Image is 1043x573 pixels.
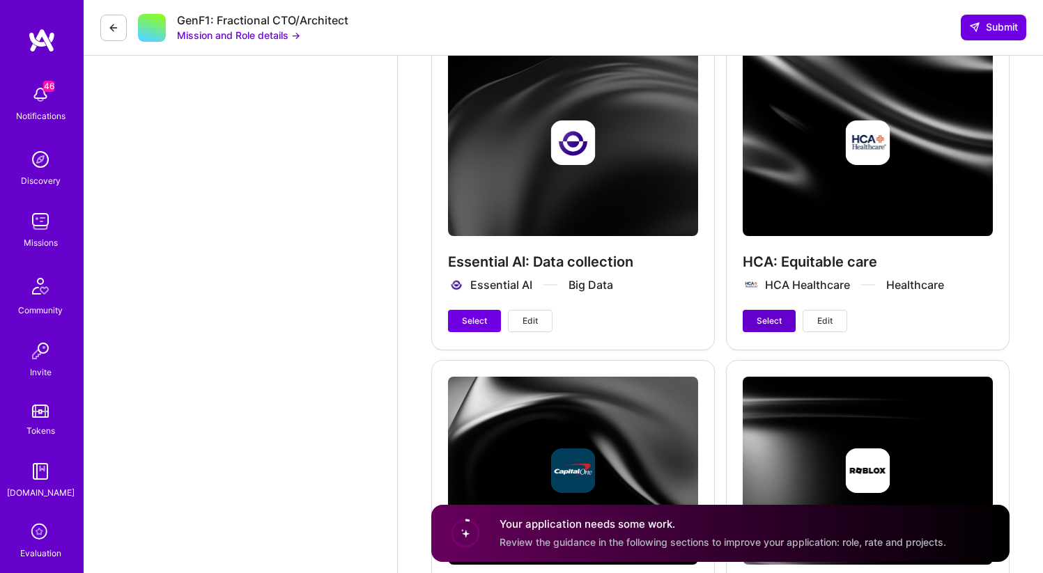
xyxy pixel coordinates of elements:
[7,485,75,500] div: [DOMAIN_NAME]
[27,519,54,546] i: icon SelectionTeam
[21,173,61,188] div: Discovery
[969,20,1018,34] span: Submit
[43,81,54,92] span: 46
[26,146,54,173] img: discovery
[16,109,65,123] div: Notifications
[108,22,119,33] i: icon LeftArrowDark
[961,15,1026,40] button: Submit
[18,303,63,317] div: Community
[462,315,487,327] span: Select
[32,405,49,418] img: tokens
[448,310,501,332] button: Select
[500,517,946,532] h4: Your application needs some work.
[28,28,56,53] img: logo
[24,269,57,303] img: Community
[500,536,946,548] span: Review the guidance in the following sections to improve your application: role, rate and projects.
[24,235,58,250] div: Missions
[26,457,54,485] img: guide book
[26,337,54,365] img: Invite
[26,423,55,438] div: Tokens
[26,207,54,235] img: teamwork
[177,28,300,42] button: Mission and Role details →
[817,315,833,327] span: Edit
[757,315,782,327] span: Select
[803,310,847,332] button: Edit
[969,22,980,33] i: icon SendLight
[177,13,348,28] div: GenF1: Fractional CTO/Architect
[508,310,553,332] button: Edit
[30,365,52,379] div: Invite
[26,81,54,109] img: bell
[20,546,61,560] div: Evaluation
[523,315,538,327] span: Edit
[743,310,796,332] button: Select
